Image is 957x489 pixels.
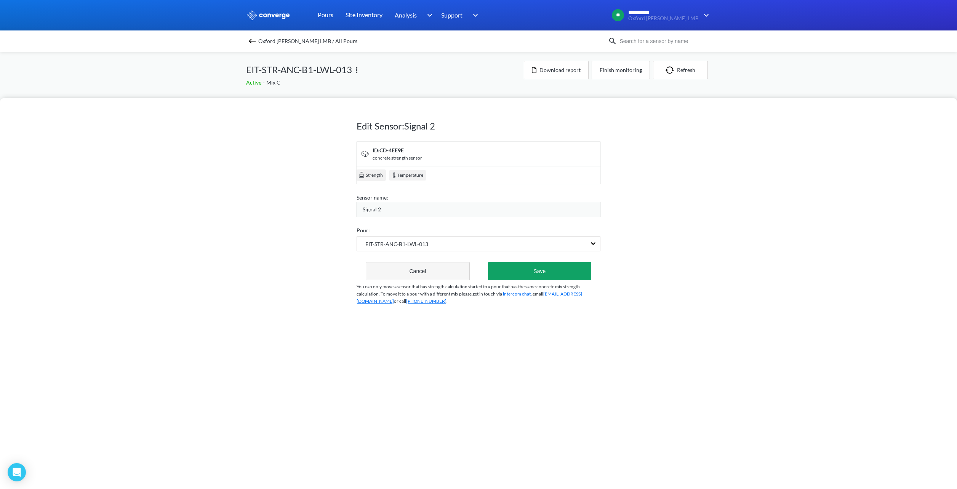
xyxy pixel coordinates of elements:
img: icon-search.svg [608,37,617,46]
input: Search for a sensor by name [617,37,709,45]
div: Sensor name: [357,193,600,202]
button: Save [488,262,591,280]
div: concrete strength sensor [373,155,422,162]
a: intercom chat [503,291,531,297]
div: Pour: [357,226,600,235]
span: Oxford [PERSON_NAME] LMB [628,16,699,21]
span: EIT-STR-ANC-B1-LWL-013 [357,240,428,248]
img: downArrow.svg [468,11,480,20]
span: Signal 2 [363,205,381,214]
a: [PHONE_NUMBER] [406,298,446,304]
span: Oxford [PERSON_NAME] LMB / All Pours [258,36,357,46]
button: Cancel [366,262,470,280]
h1: Edit Sensor: Signal 2 [357,120,600,132]
img: downArrow.svg [422,11,434,20]
img: logo_ewhite.svg [246,10,290,20]
span: Strength [365,172,383,179]
span: Support [441,10,462,20]
div: ID: CD-4EE9E [373,146,422,155]
a: [EMAIL_ADDRESS][DOMAIN_NAME] [357,291,582,304]
img: backspace.svg [248,37,257,46]
div: Open Intercom Messenger [8,463,26,481]
img: downArrow.svg [699,11,711,20]
p: You can only move a sensor that has strength calculation started to a pour that has the same conc... [357,283,600,305]
div: Temperature [389,170,426,181]
span: Analysis [395,10,417,20]
img: signal-icon.svg [360,149,370,158]
img: cube.svg [358,171,365,178]
img: temperature.svg [390,172,397,179]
